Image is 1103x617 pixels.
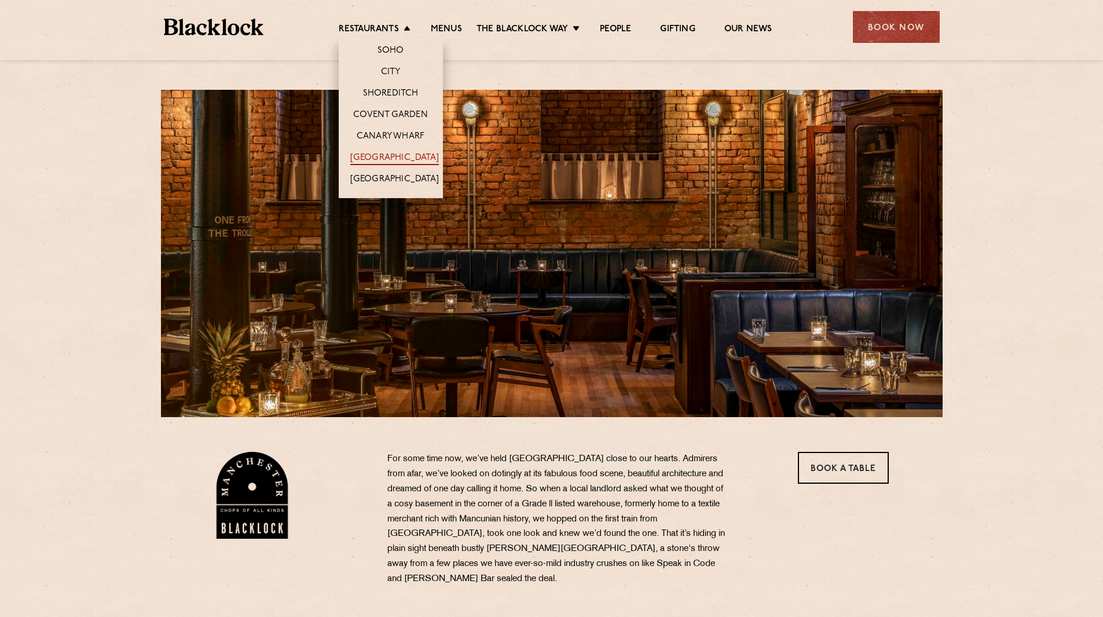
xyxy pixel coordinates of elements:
a: People [600,24,631,36]
a: Covent Garden [353,109,428,122]
a: The Blacklock Way [477,24,568,36]
img: BL_Textured_Logo-footer-cropped.svg [164,19,264,35]
a: [GEOGRAPHIC_DATA] [350,152,439,165]
a: Canary Wharf [357,131,424,144]
a: Menus [431,24,462,36]
a: Book a Table [798,452,889,484]
a: Gifting [660,24,695,36]
img: BL_Manchester_Logo-bleed.png [214,452,290,539]
p: For some time now, we’ve held [GEOGRAPHIC_DATA] close to our hearts. Admirers from afar, we’ve lo... [387,452,729,587]
a: [GEOGRAPHIC_DATA] [350,174,439,187]
a: Restaurants [339,24,399,36]
a: Soho [378,45,404,58]
a: Shoreditch [363,88,419,101]
a: Our News [724,24,772,36]
a: City [381,67,401,79]
div: Book Now [853,11,940,43]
